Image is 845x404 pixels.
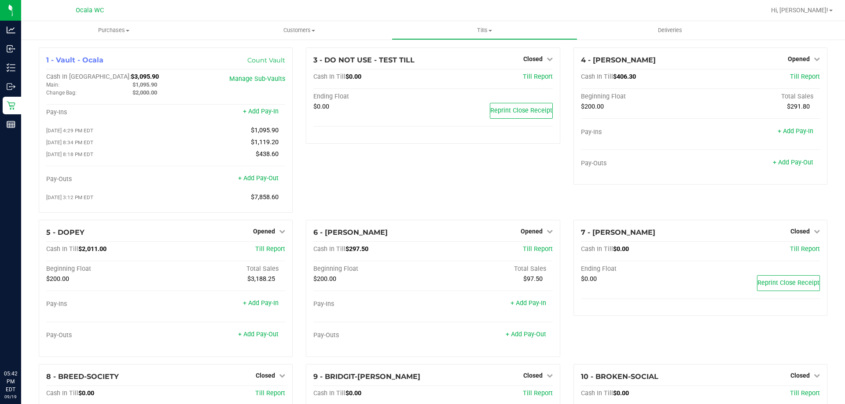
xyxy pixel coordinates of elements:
[256,372,275,379] span: Closed
[490,107,552,114] span: Reprint Close Receipt
[46,175,166,183] div: Pay-Outs
[581,128,701,136] div: Pay-Ins
[313,331,433,339] div: Pay-Outs
[521,228,543,235] span: Opened
[313,73,345,80] span: Cash In Till
[523,389,553,397] a: Till Report
[7,44,15,53] inline-svg: Inbound
[581,93,701,101] div: Beginning Float
[773,159,813,166] a: + Add Pay-Out
[46,139,93,146] span: [DATE] 8:34 PM EDT
[506,331,546,338] a: + Add Pay-Out
[313,275,336,283] span: $200.00
[46,194,93,200] span: [DATE] 3:12 PM EDT
[345,389,361,397] span: $0.00
[433,265,553,273] div: Total Sales
[523,245,553,253] a: Till Report
[243,299,279,307] a: + Add Pay-In
[46,275,69,283] span: $200.00
[613,73,636,80] span: $406.30
[7,101,15,110] inline-svg: Retail
[132,81,157,88] span: $1,095.90
[207,26,391,34] span: Customers
[46,56,103,64] span: 1 - Vault - Ocala
[46,228,84,237] span: 5 - DOPEY
[613,389,629,397] span: $0.00
[313,389,345,397] span: Cash In Till
[46,127,93,134] span: [DATE] 4:29 PM EDT
[577,21,763,40] a: Deliveries
[581,275,597,283] span: $0.00
[238,331,279,338] a: + Add Pay-Out
[21,21,206,40] a: Purchases
[581,372,658,381] span: 10 - BROKEN-SOCIAL
[523,275,543,283] span: $97.50
[771,7,828,14] span: Hi, [PERSON_NAME]!
[392,26,577,34] span: Tills
[790,73,820,80] a: Till Report
[788,55,810,62] span: Opened
[76,7,104,14] span: Ocala WC
[46,109,166,116] div: Pay-Ins
[313,372,420,381] span: 9 - BRIDGIT-[PERSON_NAME]
[613,245,629,253] span: $0.00
[581,73,613,80] span: Cash In Till
[206,21,392,40] a: Customers
[238,175,279,182] a: + Add Pay-Out
[7,120,15,129] inline-svg: Reports
[255,389,285,397] span: Till Report
[313,300,433,308] div: Pay-Ins
[7,25,15,34] inline-svg: Analytics
[313,245,345,253] span: Cash In Till
[313,93,433,101] div: Ending Float
[46,151,93,157] span: [DATE] 8:18 PM EDT
[313,56,415,64] span: 3 - DO NOT USE - TEST TILL
[46,90,77,96] span: Change Bag:
[757,279,819,287] span: Reprint Close Receipt
[247,275,275,283] span: $3,188.25
[46,389,78,397] span: Cash In Till
[46,82,59,88] span: Main:
[256,150,279,158] span: $438.60
[46,372,119,381] span: 8 - BREED-SOCIETY
[345,245,368,253] span: $297.50
[345,73,361,80] span: $0.00
[251,138,279,146] span: $1,119.20
[313,228,388,237] span: 6 - [PERSON_NAME]
[251,193,279,201] span: $7,858.60
[700,93,820,101] div: Total Sales
[581,56,656,64] span: 4 - [PERSON_NAME]
[790,389,820,397] a: Till Report
[581,265,701,273] div: Ending Float
[78,389,94,397] span: $0.00
[7,82,15,91] inline-svg: Outbound
[313,103,329,110] span: $0.00
[581,160,701,167] div: Pay-Outs
[255,245,285,253] a: Till Report
[778,127,813,135] a: + Add Pay-In
[790,372,810,379] span: Closed
[46,245,78,253] span: Cash In Till
[46,73,131,80] span: Cash In [GEOGRAPHIC_DATA]:
[523,73,553,80] a: Till Report
[523,372,543,379] span: Closed
[243,108,279,115] a: + Add Pay-In
[21,26,206,34] span: Purchases
[646,26,694,34] span: Deliveries
[253,228,275,235] span: Opened
[7,63,15,72] inline-svg: Inventory
[581,389,613,397] span: Cash In Till
[313,265,433,273] div: Beginning Float
[790,245,820,253] a: Till Report
[490,103,553,119] button: Reprint Close Receipt
[757,275,820,291] button: Reprint Close Receipt
[46,300,166,308] div: Pay-Ins
[251,127,279,134] span: $1,095.90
